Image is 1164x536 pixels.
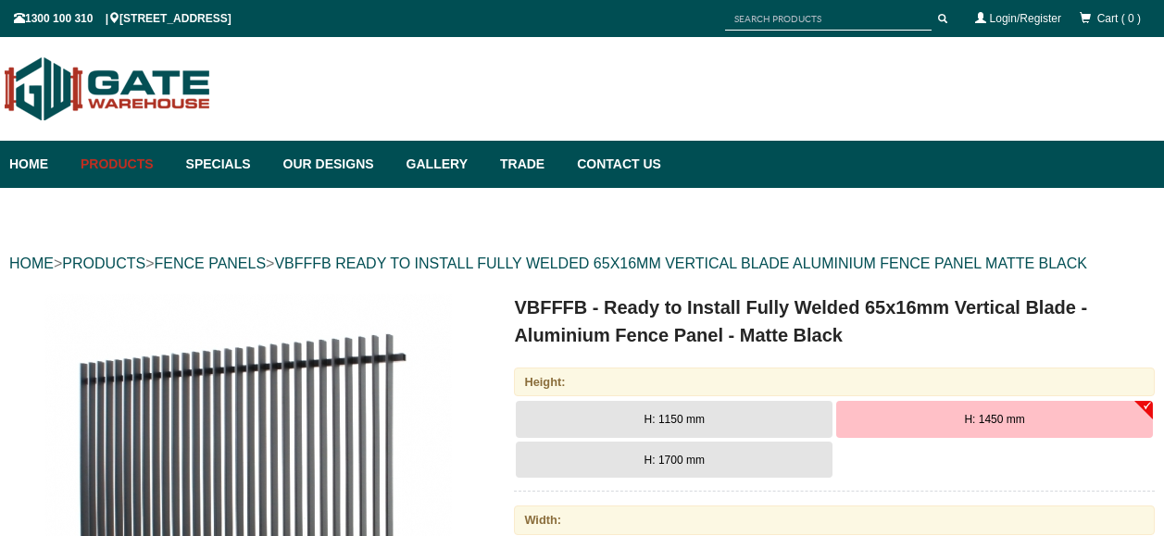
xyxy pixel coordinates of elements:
a: Home [9,141,71,188]
div: Height: [514,368,1155,396]
a: PRODUCTS [62,256,145,271]
div: > > > [9,234,1155,293]
button: H: 1700 mm [516,442,832,479]
a: FENCE PANELS [154,256,266,271]
input: SEARCH PRODUCTS [725,7,932,31]
span: H: 1700 mm [645,454,705,467]
a: Trade [491,141,568,188]
span: Cart ( 0 ) [1097,12,1141,25]
a: Products [71,141,177,188]
a: Contact Us [568,141,661,188]
a: Gallery [397,141,491,188]
a: HOME [9,256,54,271]
a: Specials [177,141,274,188]
span: 1300 100 310 | [STREET_ADDRESS] [14,12,232,25]
span: H: 1450 mm [964,413,1024,426]
div: Width: [514,505,1155,534]
span: H: 1150 mm [645,413,705,426]
h1: VBFFFB - Ready to Install Fully Welded 65x16mm Vertical Blade - Aluminium Fence Panel - Matte Black [514,293,1155,349]
a: Our Designs [274,141,397,188]
button: H: 1150 mm [516,401,832,438]
button: H: 1450 mm [836,401,1153,438]
a: VBFFFB READY TO INSTALL FULLY WELDED 65X16MM VERTICAL BLADE ALUMINIUM FENCE PANEL MATTE BLACK [274,256,1087,271]
a: Login/Register [990,12,1061,25]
